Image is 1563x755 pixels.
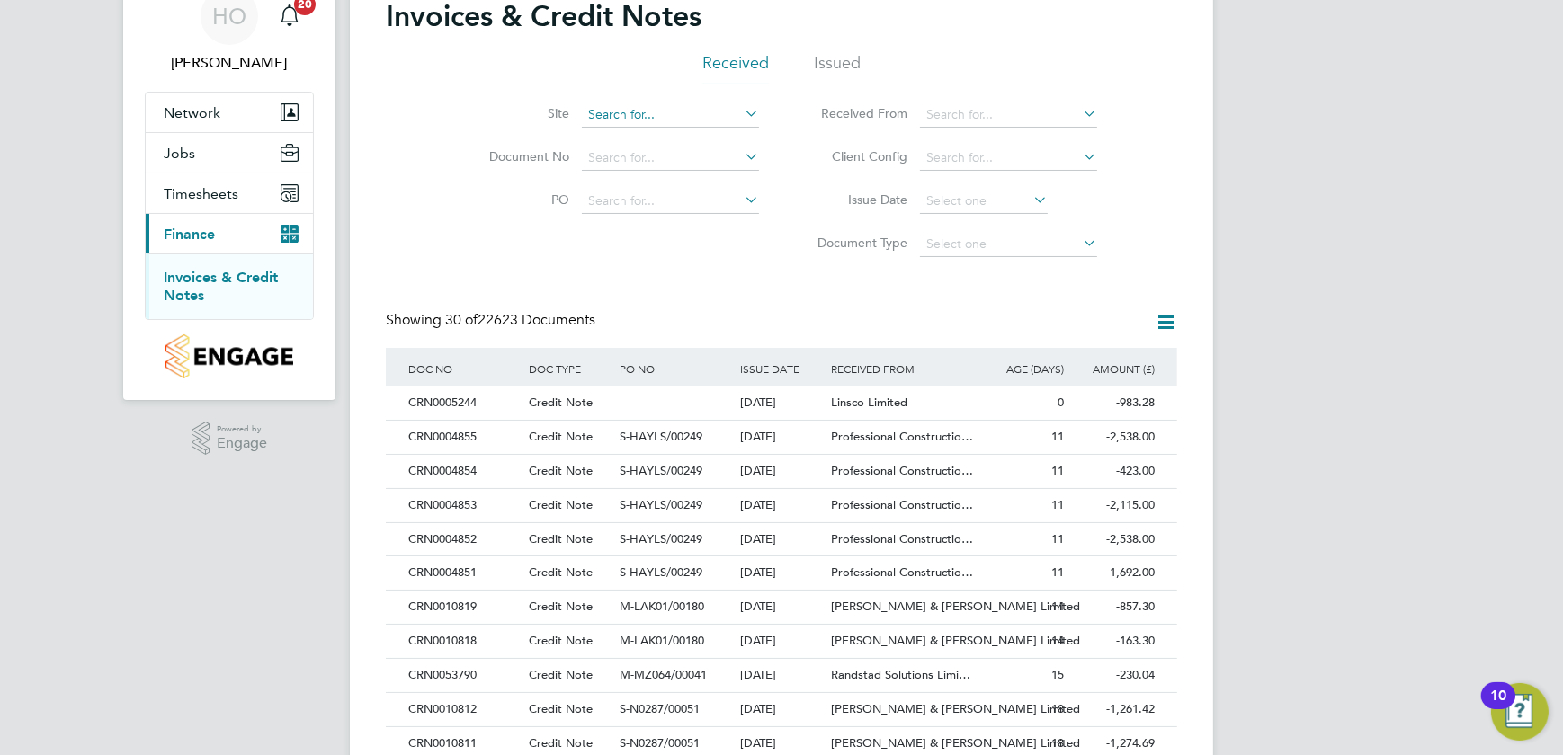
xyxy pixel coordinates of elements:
li: Received [702,52,769,84]
span: [PERSON_NAME] & [PERSON_NAME] Limited [831,599,1080,614]
input: Select one [920,189,1048,214]
div: -163.30 [1068,625,1159,658]
input: Search for... [582,102,759,128]
span: Timesheets [164,185,238,202]
span: Linsco Limited [831,395,907,410]
button: Finance [146,214,313,253]
span: Credit Note [529,633,593,648]
div: DOC NO [404,348,524,389]
span: Credit Note [529,701,593,716]
div: [DATE] [737,455,827,488]
span: 30 of [445,311,478,329]
div: CRN0010819 [404,591,524,624]
div: CRN0005244 [404,386,524,420]
span: [PERSON_NAME] & [PERSON_NAME] Limited [831,735,1080,751]
span: 18 [1051,735,1064,751]
div: [DATE] [737,693,827,726]
div: CRN0004853 [404,489,524,522]
div: CRN0004855 [404,421,524,454]
span: Network [164,104,220,121]
img: countryside-properties-logo-retina.png [165,334,292,378]
span: 11 [1051,429,1064,444]
span: S-N0287/00051 [620,735,700,751]
span: Credit Note [529,564,593,580]
span: S-HAYLS/00249 [620,497,702,512]
div: AMOUNT (£) [1068,348,1159,389]
span: Harry Owen [145,52,314,74]
span: M-LAK01/00180 [620,599,704,614]
div: [DATE] [737,625,827,658]
span: 11 [1051,463,1064,478]
div: CRN0010818 [404,625,524,658]
span: Credit Note [529,531,593,546]
span: Credit Note [529,463,593,478]
span: 14 [1051,599,1064,614]
span: 18 [1051,701,1064,716]
span: M-LAK01/00180 [620,633,704,648]
span: Credit Note [529,667,593,682]
label: Document Type [804,235,907,251]
div: [DATE] [737,386,827,420]
div: CRN0004851 [404,556,524,590]
div: [DATE] [737,591,827,624]
span: Credit Note [529,497,593,512]
label: PO [466,191,569,208]
span: Credit Note [529,395,593,410]
label: Received From [804,105,907,121]
span: Jobs [164,145,195,162]
div: DOC TYPE [524,348,615,389]
span: Randstad Solutions Limi… [831,667,970,682]
span: [PERSON_NAME] & [PERSON_NAME] Limited [831,701,1080,716]
div: AGE (DAYS) [978,348,1068,389]
div: -230.04 [1068,659,1159,692]
input: Search for... [582,189,759,214]
div: PO NO [615,348,736,389]
span: [PERSON_NAME] & [PERSON_NAME] Limited [831,633,1080,648]
span: HO [212,4,246,28]
div: -857.30 [1068,591,1159,624]
span: 14 [1051,633,1064,648]
button: Timesheets [146,173,313,213]
label: Document No [466,148,569,164]
span: Professional Constructio… [831,564,973,580]
span: Professional Constructio… [831,531,973,546]
button: Jobs [146,133,313,173]
span: S-HAYLS/00249 [620,463,702,478]
button: Network [146,93,313,132]
div: -1,261.42 [1068,693,1159,726]
div: RECEIVED FROM [826,348,978,389]
div: -2,115.00 [1068,489,1159,522]
span: 15 [1051,667,1064,682]
div: 10 [1490,696,1506,719]
div: CRN0053790 [404,659,524,692]
a: Go to home page [145,334,314,378]
input: Select one [920,232,1097,257]
label: Site [466,105,569,121]
span: 11 [1051,531,1064,546]
span: Professional Constructio… [831,429,973,444]
div: Showing [386,311,599,330]
span: S-HAYLS/00249 [620,429,702,444]
span: 22623 Documents [445,311,595,329]
span: 0 [1058,395,1064,410]
span: 11 [1051,497,1064,512]
div: ISSUE DATE [737,348,827,389]
span: Powered by [217,422,267,437]
span: Credit Note [529,735,593,751]
span: Credit Note [529,429,593,444]
div: [DATE] [737,523,827,556]
div: [DATE] [737,421,827,454]
span: M-MZ064/00041 [620,667,707,682]
span: S-N0287/00051 [620,701,700,716]
span: S-HAYLS/00249 [620,531,702,546]
div: -983.28 [1068,386,1159,420]
label: Client Config [804,148,907,164]
input: Search for... [920,146,1097,171]
div: [DATE] [737,659,827,692]
span: Engage [217,436,267,451]
span: Finance [164,226,215,243]
div: CRN0004854 [404,455,524,488]
div: [DATE] [737,556,827,590]
div: [DATE] [737,489,827,522]
button: Open Resource Center, 10 new notifications [1491,683,1549,741]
